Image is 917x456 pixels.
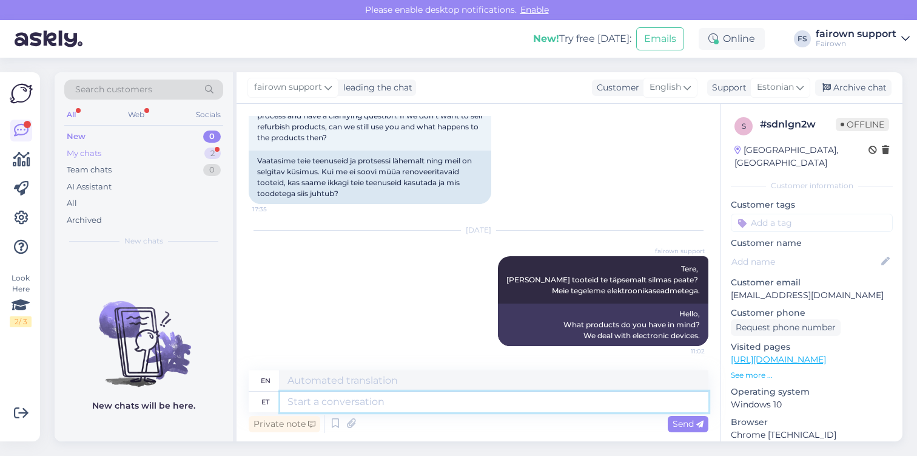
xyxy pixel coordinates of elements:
[67,197,77,209] div: All
[533,33,559,44] b: New!
[261,392,269,412] div: et
[55,279,233,389] img: No chats
[731,398,893,411] p: Windows 10
[498,304,708,346] div: Hello, What products do you have in mind? We deal with electronic devices.
[760,117,836,132] div: # sdnlgn2w
[734,144,868,169] div: [GEOGRAPHIC_DATA], [GEOGRAPHIC_DATA]
[650,81,681,94] span: English
[126,107,147,123] div: Web
[731,354,826,365] a: [URL][DOMAIN_NAME]
[731,429,893,441] p: Chrome [TECHNICAL_ID]
[64,107,78,123] div: All
[252,205,298,214] span: 17:35
[124,236,163,247] span: New chats
[731,289,893,302] p: [EMAIL_ADDRESS][DOMAIN_NAME]
[731,416,893,429] p: Browser
[731,255,879,268] input: Add name
[203,131,221,143] div: 0
[193,107,223,123] div: Socials
[742,121,746,131] span: s
[659,347,705,356] span: 11:02
[10,273,32,327] div: Look Here
[816,29,910,49] a: fairown supportFairown
[731,180,893,191] div: Customer information
[338,81,412,94] div: leading the chat
[731,386,893,398] p: Operating system
[699,28,765,50] div: Online
[673,418,704,429] span: Send
[67,131,86,143] div: New
[815,80,892,96] div: Archive chat
[249,151,491,204] div: Vaatasime teie teenuseid ja protsessi lähemalt ning meil on selgitav küsimus. Kui me ei soovi müü...
[794,30,811,47] div: FS
[731,237,893,250] p: Customer name
[67,181,112,193] div: AI Assistant
[204,148,221,160] div: 2
[757,81,794,94] span: Estonian
[731,370,893,381] p: See more ...
[254,81,322,94] span: fairown support
[731,214,893,232] input: Add a tag
[655,247,705,256] span: fairown support
[261,370,270,391] div: en
[67,164,112,176] div: Team chats
[249,225,708,236] div: [DATE]
[75,83,152,96] span: Search customers
[249,416,320,432] div: Private note
[636,27,684,50] button: Emails
[707,81,747,94] div: Support
[731,307,893,319] p: Customer phone
[816,29,896,39] div: fairown support
[836,118,889,131] span: Offline
[92,400,195,412] p: New chats will be here.
[731,276,893,289] p: Customer email
[506,264,700,295] span: Tere, [PERSON_NAME] tooteid te täpsemalt silmas peate? Meie tegeleme elektroonikaseadmetega.
[731,341,893,353] p: Visited pages
[203,164,221,176] div: 0
[517,4,553,15] span: Enable
[731,199,893,211] p: Customer tags
[10,82,33,105] img: Askly Logo
[67,214,102,226] div: Archived
[533,32,631,46] div: Try free [DATE]:
[67,148,101,160] div: My chats
[10,316,32,327] div: 2 / 3
[816,39,896,49] div: Fairown
[592,81,639,94] div: Customer
[731,319,841,336] div: Request phone number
